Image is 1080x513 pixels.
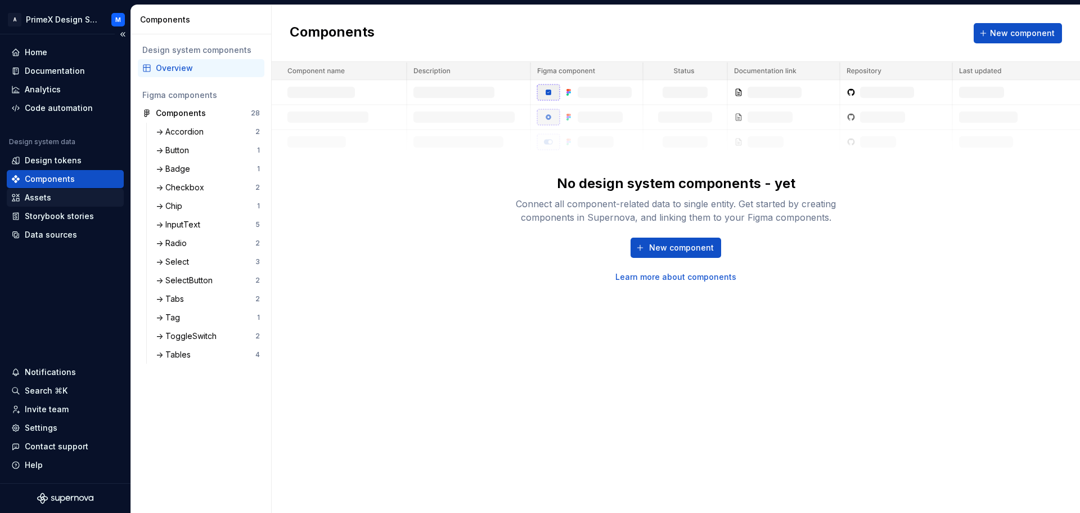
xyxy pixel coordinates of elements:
[156,200,187,212] div: -> Chip
[7,151,124,169] a: Design tokens
[7,62,124,80] a: Documentation
[140,14,267,25] div: Components
[255,350,260,359] div: 4
[7,189,124,207] a: Assets
[7,99,124,117] a: Code automation
[649,242,714,253] span: New component
[151,309,264,327] a: -> Tag1
[156,275,217,286] div: -> SelectButton
[156,145,193,156] div: -> Button
[2,7,128,32] button: APrimeX Design SystemM
[7,400,124,418] a: Invite team
[255,295,260,304] div: 2
[156,312,184,323] div: -> Tag
[115,26,130,42] button: Collapse sidebar
[151,234,264,252] a: -> Radio2
[151,346,264,364] a: -> Tables4
[156,256,193,267] div: -> Select
[9,137,75,146] div: Design system data
[25,404,69,415] div: Invite team
[156,219,205,230] div: -> InputText
[290,23,375,43] h2: Components
[151,271,264,289] a: -> SelectButton2
[7,382,124,400] button: Search ⌘K
[25,102,93,114] div: Code automation
[7,43,124,61] a: Home
[631,238,721,258] button: New component
[7,207,124,225] a: Storybook stories
[496,197,856,224] div: Connect all component-related data to single entity. Get started by creating components in Supern...
[25,155,82,166] div: Design tokens
[25,385,67,396] div: Search ⌘K
[25,192,51,203] div: Assets
[7,170,124,188] a: Components
[25,47,47,58] div: Home
[25,441,88,452] div: Contact support
[25,84,61,95] div: Analytics
[138,104,264,122] a: Components28
[255,220,260,229] div: 5
[8,13,21,26] div: A
[138,59,264,77] a: Overview
[255,127,260,136] div: 2
[25,211,94,222] div: Storybook stories
[7,363,124,381] button: Notifications
[25,65,85,77] div: Documentation
[115,15,121,24] div: M
[974,23,1062,43] button: New component
[151,179,264,197] a: -> Checkbox2
[25,367,76,378] div: Notifications
[257,202,260,211] div: 1
[7,419,124,437] a: Settings
[156,163,195,175] div: -> Badge
[255,276,260,285] div: 2
[257,313,260,322] div: 1
[255,332,260,341] div: 2
[7,438,124,456] button: Contact support
[257,164,260,173] div: 1
[615,271,736,283] a: Learn more about components
[25,422,57,434] div: Settings
[25,229,77,240] div: Data sources
[156,331,221,342] div: -> ToggleSwitch
[257,146,260,155] div: 1
[151,290,264,308] a: -> Tabs2
[142,90,260,101] div: Figma components
[151,160,264,178] a: -> Badge1
[156,293,188,305] div: -> Tabs
[255,239,260,248] div: 2
[151,123,264,141] a: -> Accordion2
[255,257,260,266] div: 3
[151,253,264,271] a: -> Select3
[156,238,191,249] div: -> Radio
[151,141,264,159] a: -> Button1
[156,349,195,360] div: -> Tables
[26,14,98,25] div: PrimeX Design System
[151,216,264,234] a: -> InputText5
[7,81,124,99] a: Analytics
[156,63,260,74] div: Overview
[7,456,124,474] button: Help
[156,108,206,119] div: Components
[151,197,264,215] a: -> Chip1
[7,226,124,244] a: Data sources
[151,327,264,345] a: -> ToggleSwitch2
[251,109,260,118] div: 28
[255,183,260,192] div: 2
[557,175,795,193] div: No design system components - yet
[142,44,260,56] div: Design system components
[156,126,208,137] div: -> Accordion
[990,28,1055,39] span: New component
[25,460,43,471] div: Help
[25,173,75,185] div: Components
[156,182,209,193] div: -> Checkbox
[37,493,93,504] svg: Supernova Logo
